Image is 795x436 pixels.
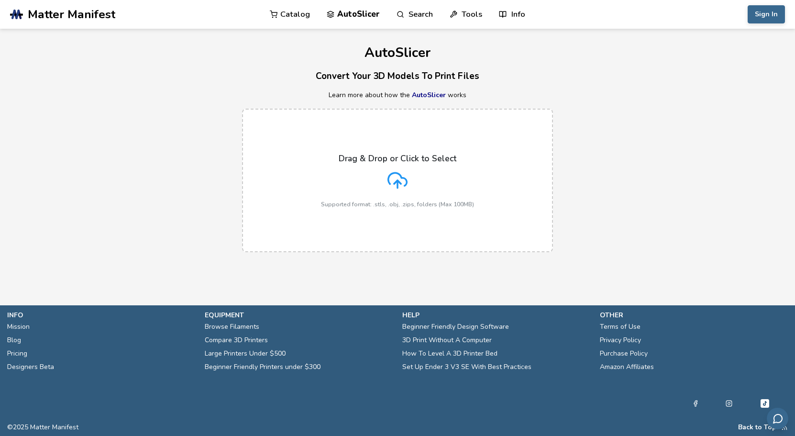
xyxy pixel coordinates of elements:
a: Blog [7,334,21,347]
a: Large Printers Under $500 [205,347,286,360]
a: Browse Filaments [205,320,259,334]
a: AutoSlicer [412,90,446,100]
p: Drag & Drop or Click to Select [339,154,456,163]
a: Pricing [7,347,27,360]
p: equipment [205,310,393,320]
a: Privacy Policy [600,334,641,347]
button: Sign In [748,5,785,23]
a: Purchase Policy [600,347,648,360]
a: Tiktok [759,398,771,409]
span: Matter Manifest [28,8,115,21]
a: Beginner Friendly Printers under $300 [205,360,320,374]
p: info [7,310,195,320]
a: Compare 3D Printers [205,334,268,347]
a: Designers Beta [7,360,54,374]
p: help [402,310,590,320]
span: © 2025 Matter Manifest [7,424,78,431]
a: Instagram [726,398,732,409]
a: Amazon Affiliates [600,360,654,374]
a: RSS Feed [781,424,788,431]
a: How To Level A 3D Printer Bed [402,347,497,360]
a: Beginner Friendly Design Software [402,320,509,334]
button: Back to Top [738,424,776,431]
p: Supported format: .stls, .obj, .zips, folders (Max 100MB) [321,201,474,208]
a: 3D Print Without A Computer [402,334,492,347]
a: Mission [7,320,30,334]
p: other [600,310,788,320]
a: Terms of Use [600,320,640,334]
button: Send feedback via email [767,408,788,429]
a: Set Up Ender 3 V3 SE With Best Practices [402,360,531,374]
a: Facebook [692,398,699,409]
